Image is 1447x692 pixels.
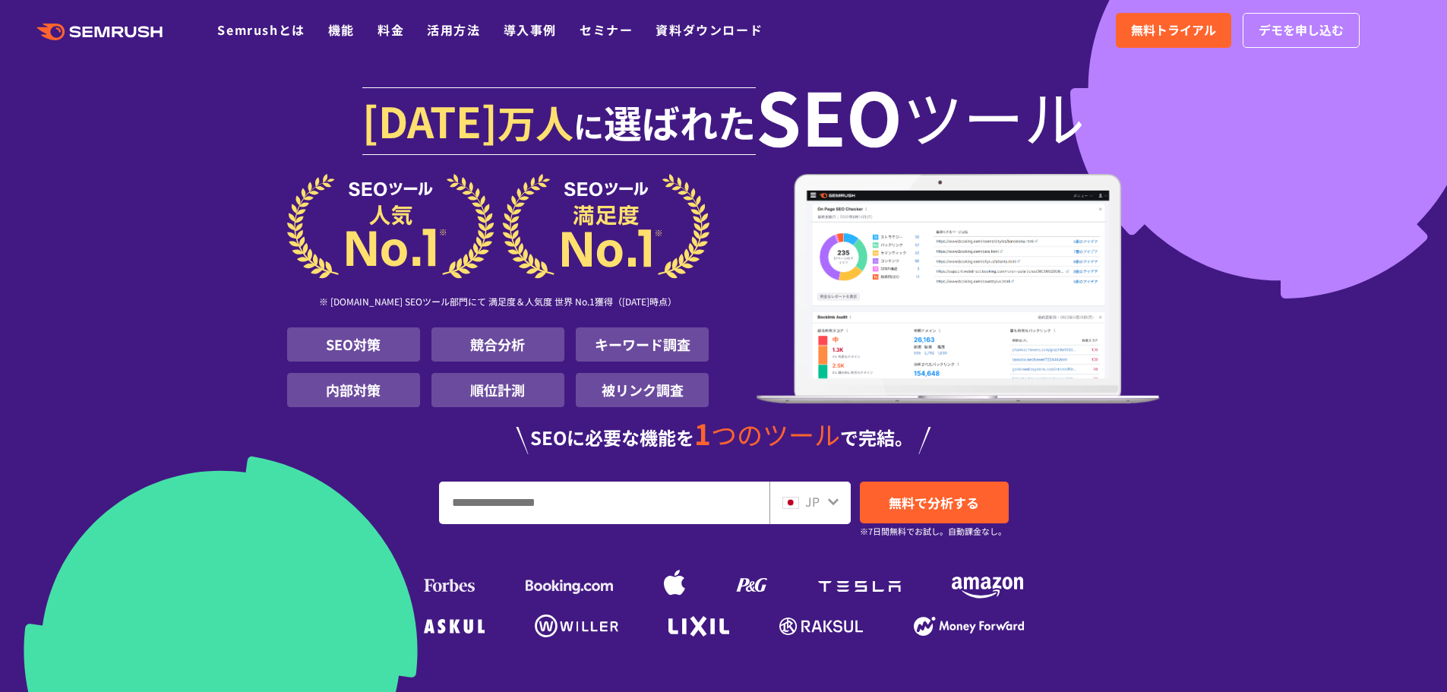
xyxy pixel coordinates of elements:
span: JP [805,492,820,510]
li: 競合分析 [431,327,564,362]
span: 万人 [498,94,573,149]
span: ツール [902,85,1085,146]
li: キーワード調査 [576,327,709,362]
span: で完結。 [840,424,913,450]
span: 1 [694,412,711,453]
span: 無料トライアル [1131,21,1216,40]
a: セミナー [580,21,633,39]
a: 活用方法 [427,21,480,39]
div: ※ [DOMAIN_NAME] SEOツール部門にて 満足度＆人気度 世界 No.1獲得（[DATE]時点） [287,279,709,327]
span: SEO [756,85,902,146]
li: SEO対策 [287,327,420,362]
li: 順位計測 [431,373,564,407]
a: デモを申し込む [1243,13,1360,48]
a: 機能 [328,21,355,39]
a: Semrushとは [217,21,305,39]
a: 資料ダウンロード [656,21,763,39]
span: [DATE] [362,90,498,150]
li: 内部対策 [287,373,420,407]
span: 無料で分析する [889,493,979,512]
a: 導入事例 [504,21,557,39]
li: 被リンク調査 [576,373,709,407]
small: ※7日間無料でお試し。自動課金なし。 [860,524,1006,539]
span: 選ばれた [604,94,756,149]
span: つのツール [711,416,840,453]
div: SEOに必要な機能を [287,419,1161,454]
a: 料金 [378,21,404,39]
span: デモを申し込む [1259,21,1344,40]
span: に [573,103,604,147]
a: 無料で分析する [860,482,1009,523]
a: 無料トライアル [1116,13,1231,48]
input: URL、キーワードを入力してください [440,482,769,523]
